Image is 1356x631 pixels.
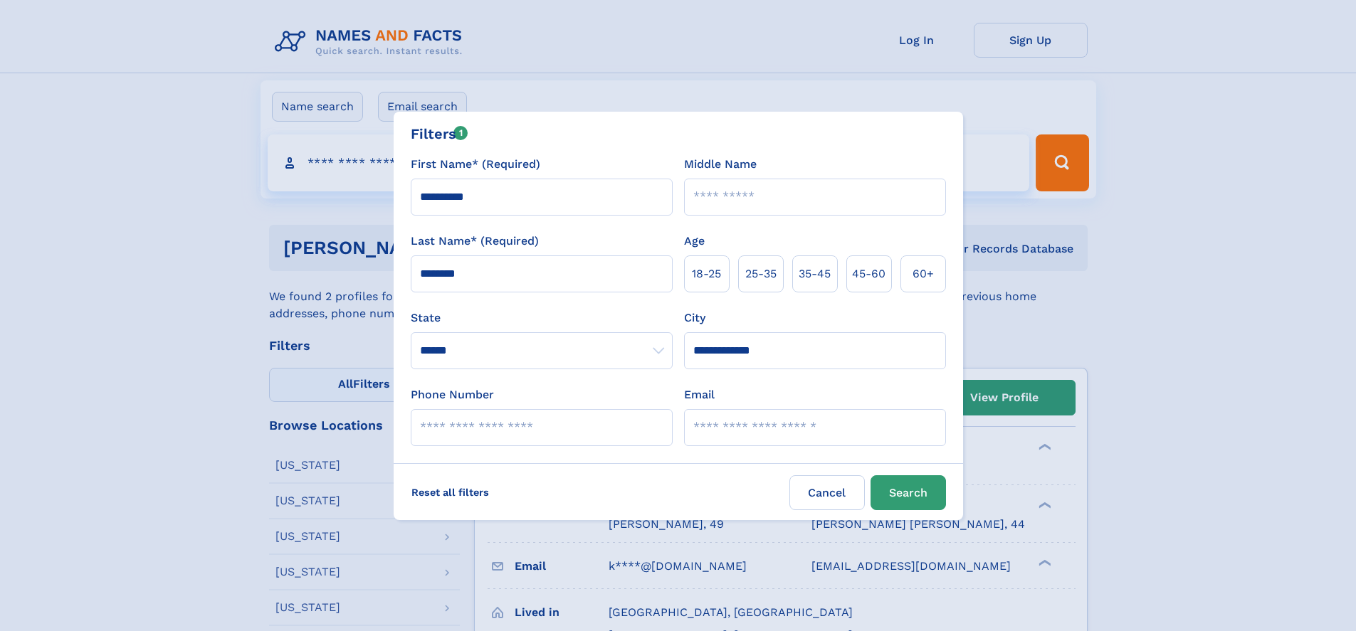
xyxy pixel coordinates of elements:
label: Age [684,233,705,250]
label: Reset all filters [402,475,498,509]
span: 25‑35 [745,265,777,282]
div: Filters [411,123,468,144]
label: Middle Name [684,156,757,173]
span: 35‑45 [799,265,831,282]
label: State [411,309,673,327]
label: Cancel [789,475,865,510]
label: First Name* (Required) [411,156,540,173]
span: 60+ [913,265,934,282]
span: 18‑25 [692,265,721,282]
span: 45‑60 [852,265,885,282]
label: Phone Number [411,386,494,403]
label: Last Name* (Required) [411,233,539,250]
button: Search [871,475,946,510]
label: Email [684,386,715,403]
label: City [684,309,705,327]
